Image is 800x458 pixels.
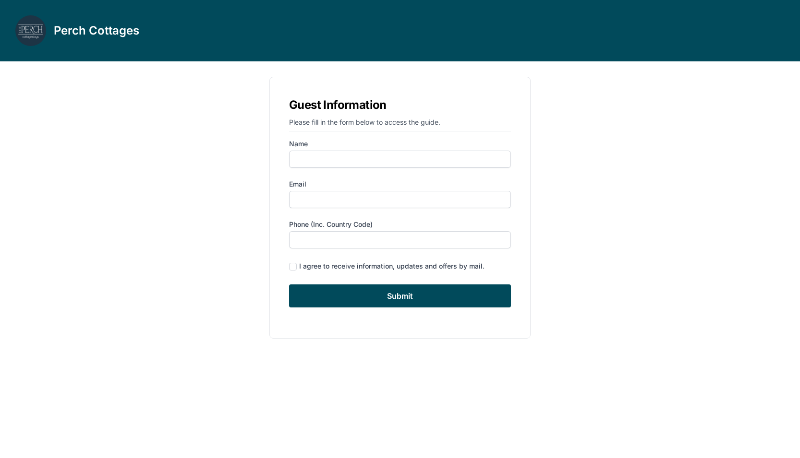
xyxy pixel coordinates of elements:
input: Submit [289,284,511,307]
p: Please fill in the form below to access the guide. [289,117,511,131]
h3: Perch Cottages [54,23,139,38]
div: I agree to receive information, updates and offers by mail. [299,261,485,271]
label: Phone (inc. country code) [289,220,511,229]
label: Email [289,179,511,189]
label: Name [289,139,511,149]
h1: Guest Information [289,96,511,114]
a: Perch Cottages [15,15,139,46]
img: lbscve6jyqy4usxktyb5b1icebv1 [15,15,46,46]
